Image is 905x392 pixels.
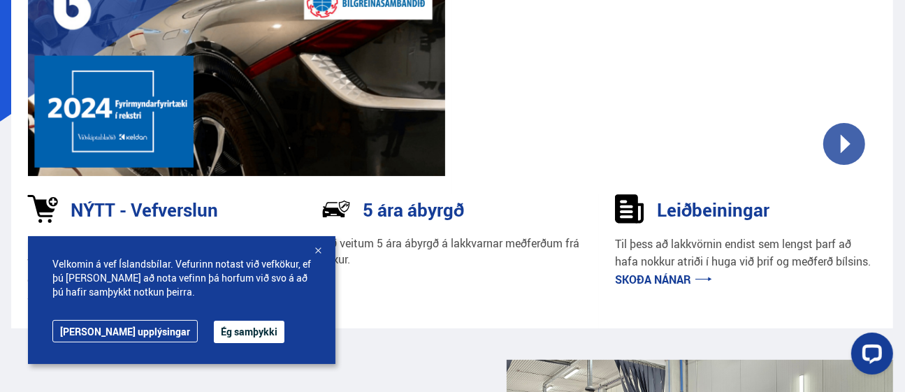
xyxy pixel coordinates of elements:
[615,194,644,224] img: sDldwouBCQTERH5k.svg
[615,235,877,271] p: Til þess að lakkvörnin endist sem lengst þarf að hafa nokkur atriði í huga við þrif og meðferð bí...
[840,327,899,386] iframe: LiveChat chat widget
[615,272,712,287] a: Skoða nánar
[214,321,284,343] button: Ég samþykki
[27,235,289,289] p: Nú er hægt að fá allt sem þú þarft til að þrífa og viðhalda bílnum þínum sent [PERSON_NAME] að dy...
[71,199,218,220] h3: NÝTT - Vefverslun
[321,194,351,224] img: NP-R9RrMhXQFCiaa.svg
[27,289,157,305] a: Skoða vefverslun
[52,320,198,342] a: [PERSON_NAME] upplýsingar
[27,194,58,224] img: 1kVRZhkadjUD8HsE.svg
[363,199,465,220] h3: 5 ára ábyrgð
[321,235,584,268] p: Við veitum 5 ára ábyrgð á lakkvarnar meðferðum frá okkur.
[52,257,311,299] span: Velkomin á vef Íslandsbílar. Vefurinn notast við vefkökur, ef þú [PERSON_NAME] að nota vefinn þá ...
[657,199,769,220] h3: Leiðbeiningar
